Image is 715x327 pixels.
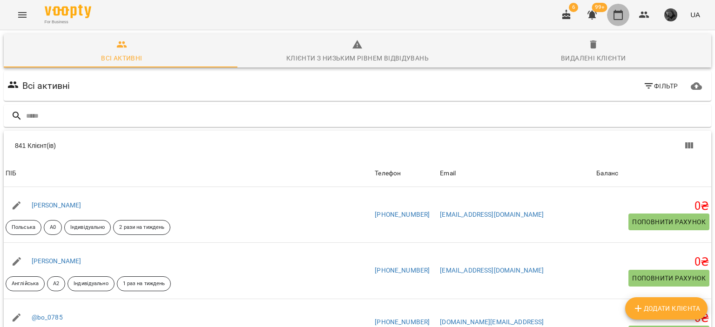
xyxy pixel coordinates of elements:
[22,79,70,93] h6: Всі активні
[286,53,429,64] div: Клієнти з низьким рівнем відвідувань
[596,168,618,179] div: Sort
[596,199,709,214] h5: 0 ₴
[117,276,171,291] div: 1 раз на тиждень
[113,220,170,235] div: 2 рази на тиждень
[596,311,709,326] h5: 0 ₴
[32,257,81,265] a: [PERSON_NAME]
[12,280,39,288] p: Англійська
[664,8,677,21] img: 0b99b761047abbbb3b0f46a24ef97f76.jpg
[596,255,709,269] h5: 0 ₴
[375,318,430,326] a: [PHONE_NUMBER]
[6,168,16,179] div: ПІБ
[569,3,578,12] span: 6
[6,276,45,291] div: Англійська
[6,168,371,179] span: ПІБ
[596,168,618,179] div: Баланс
[101,53,142,64] div: Всі активні
[74,280,108,288] p: Індивідуально
[440,211,544,218] a: [EMAIL_ADDRESS][DOMAIN_NAME]
[690,10,700,20] span: UA
[11,4,34,26] button: Menu
[628,214,709,230] button: Поповнити рахунок
[632,273,706,284] span: Поповнити рахунок
[6,220,41,235] div: Польська
[640,78,682,94] button: Фільтр
[6,168,16,179] div: Sort
[375,168,401,179] div: Sort
[4,131,711,160] div: Table Toolbar
[628,270,709,287] button: Поповнити рахунок
[375,211,430,218] a: [PHONE_NUMBER]
[440,168,593,179] span: Email
[45,5,91,18] img: Voopty Logo
[50,224,56,232] p: А0
[375,267,430,274] a: [PHONE_NUMBER]
[625,297,708,320] button: Додати клієнта
[643,80,678,92] span: Фільтр
[592,3,607,12] span: 99+
[123,280,165,288] p: 1 раз на тиждень
[53,280,59,288] p: A2
[440,168,456,179] div: Email
[440,168,456,179] div: Sort
[633,303,700,314] span: Додати клієнта
[32,201,81,209] a: [PERSON_NAME]
[45,19,91,25] span: For Business
[440,267,544,274] a: [EMAIL_ADDRESS][DOMAIN_NAME]
[67,276,114,291] div: Індивідуально
[375,168,401,179] div: Телефон
[632,216,706,227] span: Поповнити рахунок
[64,220,111,235] div: Індивідуально
[70,224,105,232] p: Індивідуально
[15,141,367,150] div: 841 Клієнт(ів)
[687,6,704,23] button: UA
[596,168,709,179] span: Баланс
[32,314,63,321] a: @bo_0785
[375,168,436,179] span: Телефон
[12,224,35,232] p: Польська
[47,276,65,291] div: A2
[44,220,62,235] div: А0
[678,134,700,157] button: Вигляд колонок
[119,224,164,232] p: 2 рази на тиждень
[561,53,626,64] div: Видалені клієнти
